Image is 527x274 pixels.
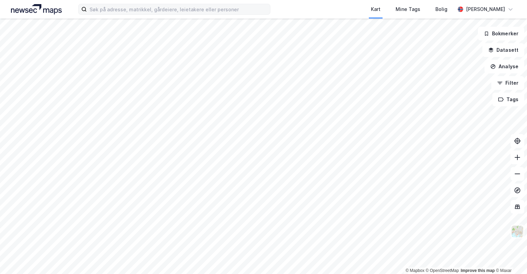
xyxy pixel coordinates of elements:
img: Z [511,225,524,238]
button: Filter [491,76,524,90]
input: Søk på adresse, matrikkel, gårdeiere, leietakere eller personer [87,4,270,14]
img: logo.a4113a55bc3d86da70a041830d287a7e.svg [11,4,62,14]
a: OpenStreetMap [426,268,459,273]
iframe: Chat Widget [493,241,527,274]
div: [PERSON_NAME] [466,5,505,13]
button: Datasett [482,43,524,57]
button: Analyse [484,60,524,73]
a: Mapbox [406,268,424,273]
div: Kontrollprogram for chat [493,241,527,274]
a: Improve this map [461,268,495,273]
div: Kart [371,5,380,13]
button: Tags [492,93,524,106]
button: Bokmerker [478,27,524,40]
div: Bolig [435,5,447,13]
div: Mine Tags [396,5,420,13]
